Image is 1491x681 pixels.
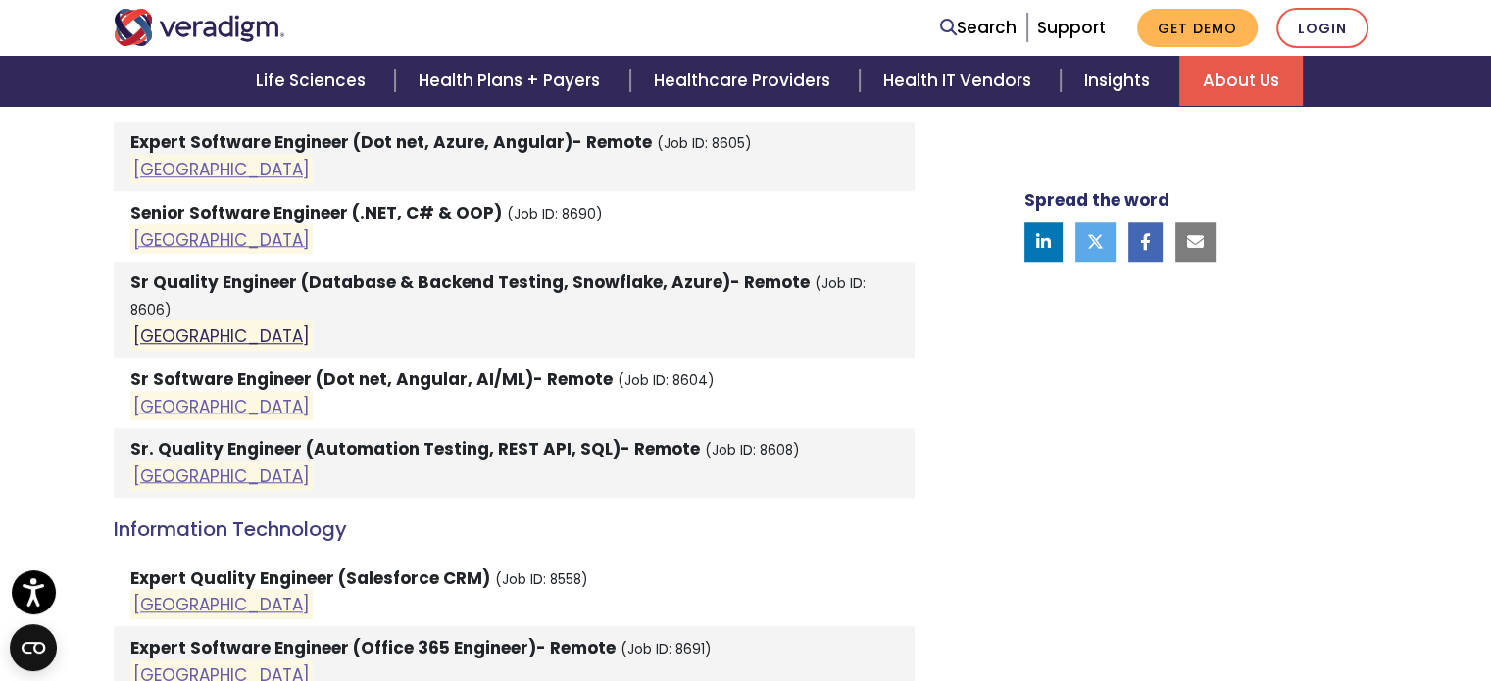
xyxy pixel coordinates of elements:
[705,441,800,460] small: (Job ID: 8608)
[114,9,285,46] img: Veradigm logo
[10,624,57,671] button: Open CMP widget
[1137,9,1258,47] a: Get Demo
[133,593,310,616] a: [GEOGRAPHIC_DATA]
[114,82,915,106] h4: Engineering
[940,15,1017,41] a: Search
[1061,56,1179,106] a: Insights
[130,636,616,659] strong: Expert Software Engineer (Office 365 Engineer)- Remote
[495,570,588,589] small: (Job ID: 8558)
[657,134,752,153] small: (Job ID: 8605)
[130,367,613,391] strong: Sr Software Engineer (Dot net, Angular, AI/ML)- Remote
[133,158,310,181] a: [GEOGRAPHIC_DATA]
[232,56,395,106] a: Life Sciences
[133,394,310,417] a: [GEOGRAPHIC_DATA]
[130,201,502,224] strong: Senior Software Engineer (.NET, C# & OOP)
[130,130,652,154] strong: Expert Software Engineer (Dot net, Azure, Angular)- Remote
[860,56,1061,106] a: Health IT Vendors
[618,371,715,390] small: (Job ID: 8604)
[395,56,629,106] a: Health Plans + Payers
[114,517,915,541] h4: Information Technology
[133,227,310,251] a: [GEOGRAPHIC_DATA]
[130,270,810,294] strong: Sr Quality Engineer (Database & Backend Testing, Snowflake, Azure)- Remote
[133,463,310,487] a: [GEOGRAPHIC_DATA]
[630,56,860,106] a: Healthcare Providers
[1179,56,1303,106] a: About Us
[1037,16,1106,39] a: Support
[130,566,490,590] strong: Expert Quality Engineer (Salesforce CRM)
[1276,8,1368,48] a: Login
[621,640,712,658] small: (Job ID: 8691)
[507,205,603,223] small: (Job ID: 8690)
[1024,188,1169,212] strong: Spread the word
[133,324,310,348] a: [GEOGRAPHIC_DATA]
[130,437,700,461] strong: Sr. Quality Engineer (Automation Testing, REST API, SQL)- Remote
